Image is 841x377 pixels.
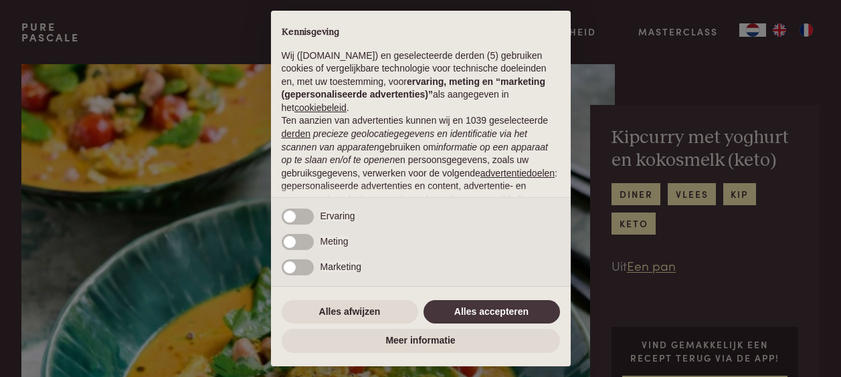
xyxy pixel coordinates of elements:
[282,300,418,324] button: Alles afwijzen
[320,211,355,221] span: Ervaring
[294,102,347,113] a: cookiebeleid
[282,49,560,115] p: Wij ([DOMAIN_NAME]) en geselecteerde derden (5) gebruiken cookies of vergelijkbare technologie vo...
[282,27,560,39] h2: Kennisgeving
[480,167,555,180] button: advertentiedoelen
[282,128,527,152] em: precieze geolocatiegegevens en identificatie via het scannen van apparaten
[282,142,549,166] em: informatie op een apparaat op te slaan en/of te openen
[282,114,560,206] p: Ten aanzien van advertenties kunnen wij en 1039 geselecteerde gebruiken om en persoonsgegevens, z...
[282,128,311,141] button: derden
[282,329,560,353] button: Meer informatie
[282,76,545,100] strong: ervaring, meting en “marketing (gepersonaliseerde advertenties)”
[320,236,349,247] span: Meting
[320,261,361,272] span: Marketing
[424,300,560,324] button: Alles accepteren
